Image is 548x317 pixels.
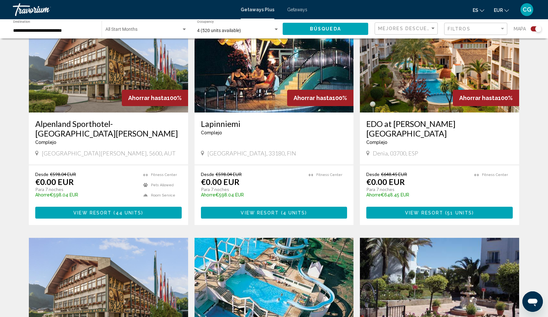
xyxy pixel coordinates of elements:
span: Ahorrar hasta [294,95,332,101]
p: €648.45 EUR [366,192,468,197]
p: €598.04 EUR [201,192,303,197]
span: Pets Allowed [151,183,174,187]
span: EUR [494,8,503,13]
span: ( ) [443,210,474,215]
span: Fitness Center [316,173,342,177]
span: €648.45 EUR [381,171,407,177]
a: Getaways Plus [241,7,274,12]
span: Fitness Center [151,173,177,177]
a: Alpenland Sporthotel-[GEOGRAPHIC_DATA][PERSON_NAME] [35,119,182,138]
div: 100% [453,90,519,106]
p: €0.00 EUR [366,177,405,187]
span: €598.04 EUR [50,171,76,177]
button: Búsqueda [283,23,368,35]
div: 100% [287,90,353,106]
p: €598.04 EUR [35,192,137,197]
button: Filter [444,22,507,36]
img: ii_ogi1.jpg [360,10,519,113]
span: Mejores descuentos [378,26,443,31]
span: Complejo [366,140,387,145]
span: Ahorre [35,192,50,197]
p: €0.00 EUR [201,177,239,187]
span: 51 units [447,210,472,215]
span: Filtros [448,26,470,31]
button: User Menu [519,3,535,16]
span: Ahorre [366,192,381,197]
a: EDO at [PERSON_NAME][GEOGRAPHIC_DATA] [366,119,513,138]
p: €0.00 EUR [35,177,74,187]
iframe: Botón para iniciar la ventana de mensajería [522,291,543,312]
span: Ahorrar hasta [459,95,498,101]
p: Para 7 noches [366,187,468,192]
span: es [473,8,478,13]
p: Para 7 noches [201,187,303,192]
span: Denia, 03700, ESP [373,150,418,157]
span: Complejo [201,130,222,135]
span: Ahorrar hasta [128,95,167,101]
span: Desde [201,171,214,177]
span: 4 units [283,210,305,215]
span: Ahorre [201,192,215,197]
span: Búsqueda [310,27,341,32]
span: CG [523,6,531,13]
span: Complejo [35,140,56,145]
span: Desde [35,171,48,177]
img: ii_lni1.jpg [195,10,354,113]
p: Para 7 noches [35,187,137,192]
mat-select: Sort by [378,26,436,31]
a: Getaways [287,7,307,12]
span: View Resort [405,210,443,215]
span: €598.04 EUR [216,171,242,177]
img: ii_al11.jpg [29,10,188,113]
span: Fitness Center [482,173,508,177]
div: 100% [122,90,188,106]
span: ( ) [112,210,143,215]
span: [GEOGRAPHIC_DATA][PERSON_NAME], 5600, AUT [42,150,176,157]
button: View Resort(44 units) [35,207,182,219]
button: Change currency [494,5,509,15]
span: View Resort [241,210,279,215]
span: Room Service [151,193,175,197]
span: ( ) [279,210,307,215]
span: [GEOGRAPHIC_DATA], 33180, FIN [207,150,296,157]
a: Lapinniemi [201,119,347,129]
span: 44 units [116,210,142,215]
span: Desde [366,171,379,177]
button: Change language [473,5,484,15]
button: View Resort(4 units) [201,207,347,219]
span: 4 (520 units available) [197,28,241,33]
span: View Resort [73,210,112,215]
span: Mapa [514,24,526,33]
a: Travorium [13,3,234,16]
button: View Resort(51 units) [366,207,513,219]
